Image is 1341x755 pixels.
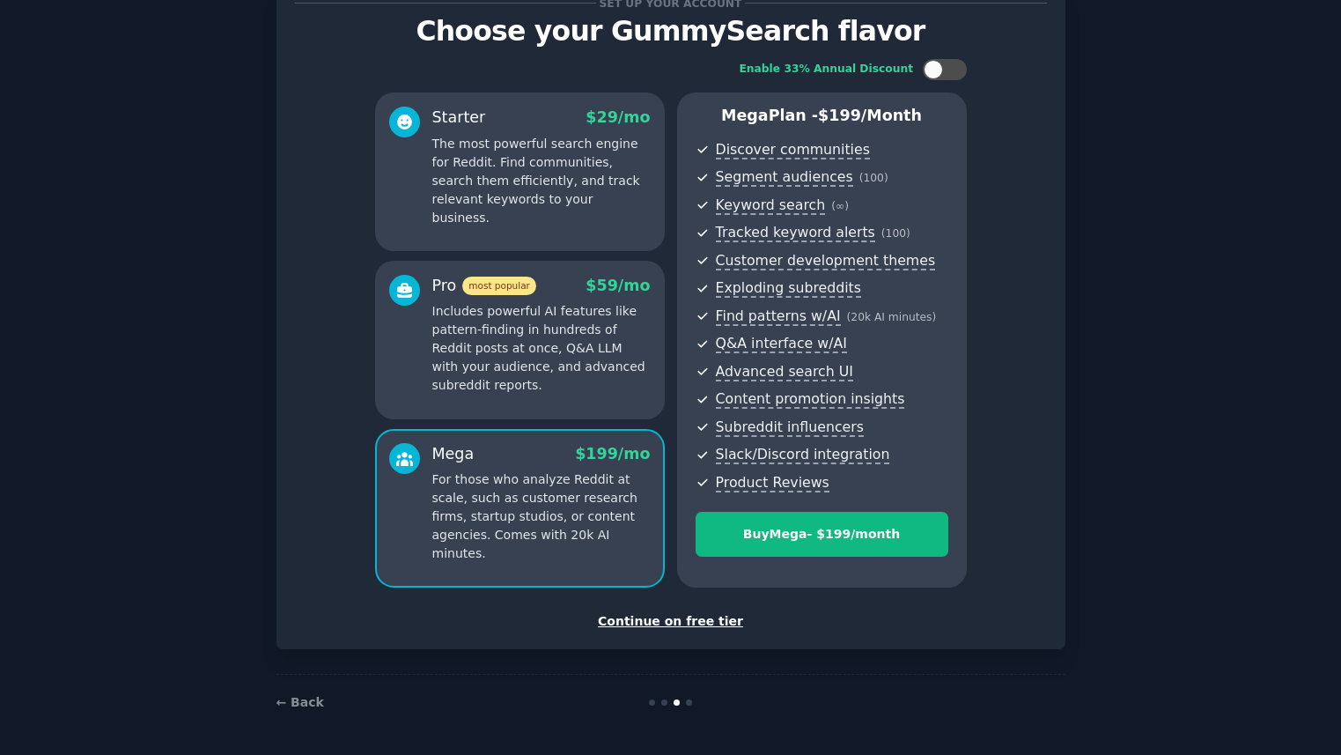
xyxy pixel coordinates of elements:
[696,105,948,127] p: Mega Plan -
[716,252,936,270] span: Customer development themes
[716,474,829,492] span: Product Reviews
[716,224,875,242] span: Tracked keyword alerts
[831,200,849,212] span: ( ∞ )
[716,196,826,215] span: Keyword search
[432,443,475,465] div: Mega
[716,335,847,353] span: Q&A interface w/AI
[716,363,853,381] span: Advanced search UI
[586,108,650,126] span: $ 29 /mo
[586,277,650,294] span: $ 59 /mo
[432,107,486,129] div: Starter
[432,470,651,563] p: For those who analyze Reddit at scale, such as customer research firms, startup studios, or conte...
[716,168,853,187] span: Segment audiences
[740,62,914,78] div: Enable 33% Annual Discount
[818,107,922,124] span: $ 199 /month
[716,141,870,159] span: Discover communities
[462,277,536,295] span: most popular
[432,135,651,227] p: The most powerful search engine for Reddit. Find communities, search them efficiently, and track ...
[716,390,905,409] span: Content promotion insights
[432,275,536,297] div: Pro
[881,227,910,240] span: ( 100 )
[575,445,650,463] span: $ 199 /mo
[716,307,841,326] span: Find patterns w/AI
[716,418,864,437] span: Subreddit influencers
[847,311,937,323] span: ( 20k AI minutes )
[696,512,948,557] button: BuyMega- $199/month
[295,612,1047,631] div: Continue on free tier
[716,279,861,298] span: Exploding subreddits
[696,525,947,544] div: Buy Mega - $ 199 /month
[276,695,324,709] a: ← Back
[432,302,651,395] p: Includes powerful AI features like pattern-finding in hundreds of Reddit posts at once, Q&A LLM w...
[859,172,888,184] span: ( 100 )
[716,446,890,464] span: Slack/Discord integration
[295,16,1047,47] p: Choose your GummySearch flavor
